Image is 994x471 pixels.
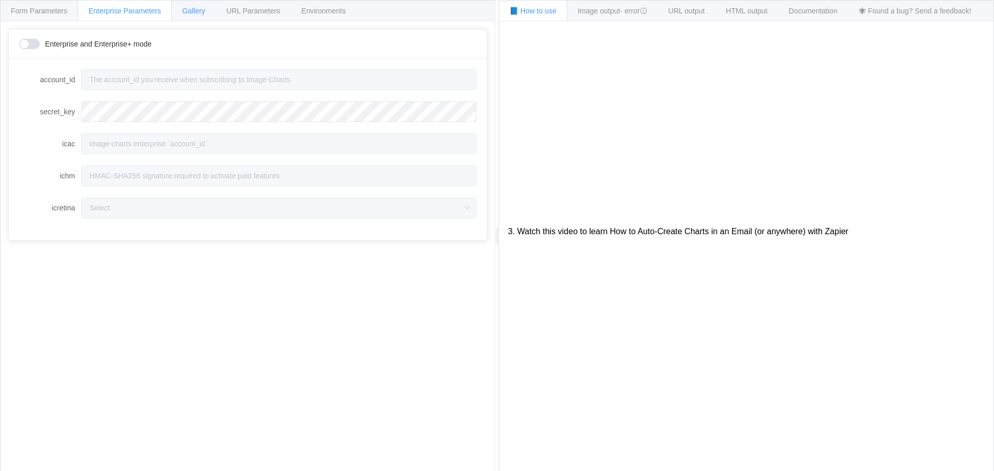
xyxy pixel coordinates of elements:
[226,7,280,15] span: URL Parameters
[11,7,67,15] span: Form Parameters
[81,165,476,186] input: HMAC-SHA256 signature required to activate paid features
[578,7,647,15] span: Image output
[19,197,81,218] label: icretina
[182,7,205,15] span: Gallery
[81,197,476,218] input: Select
[19,165,81,186] label: ichm
[726,7,767,15] span: HTML output
[517,222,986,241] li: Watch this video to learn How to Auto-Create Charts in an Email (or anywhere) with Zapier
[81,69,476,90] input: The account_id you receive when subscribing to Image-Charts
[859,7,971,15] span: 🕷 Found a bug? Send a feedback!
[789,7,838,15] span: Documentation
[19,101,81,122] label: secret_key
[19,133,81,154] label: icac
[89,7,161,15] span: Enterprise Parameters
[19,69,81,90] label: account_id
[45,40,152,48] span: Enterprise and Enterprise+ mode
[81,133,476,154] input: image-charts enterprise `account_id`
[668,7,705,15] span: URL output
[301,7,346,15] span: Environments
[509,7,557,15] span: 📘 How to use
[620,7,647,15] span: - error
